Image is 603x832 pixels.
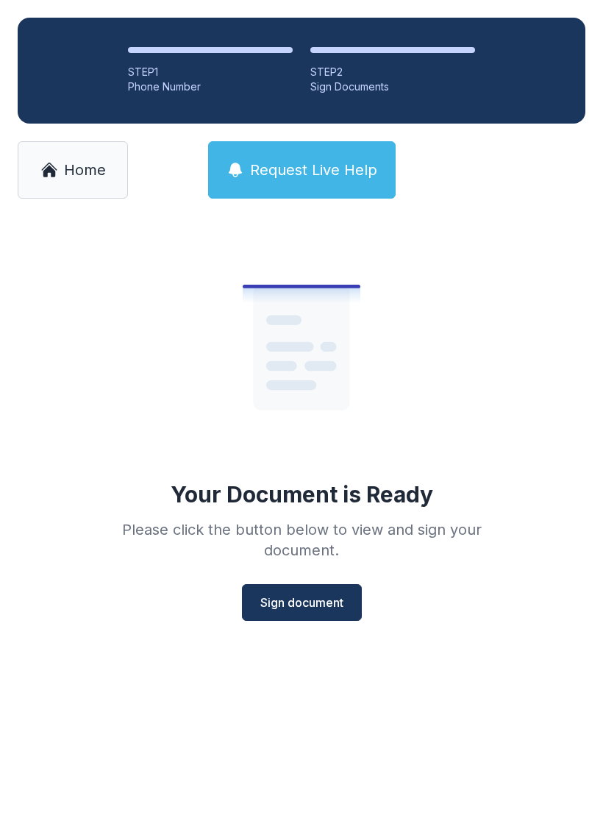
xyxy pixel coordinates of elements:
div: Sign Documents [310,79,475,94]
div: STEP 2 [310,65,475,79]
span: Home [64,160,106,180]
span: Request Live Help [250,160,377,180]
div: STEP 1 [128,65,293,79]
div: Your Document is Ready [171,481,433,508]
div: Phone Number [128,79,293,94]
span: Sign document [260,594,343,611]
div: Please click the button below to view and sign your document. [90,519,513,561]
